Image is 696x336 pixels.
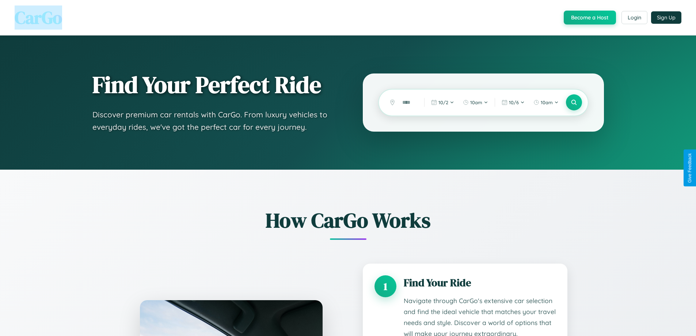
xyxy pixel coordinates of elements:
button: Become a Host [564,11,616,24]
span: CarGo [15,5,62,30]
span: 10am [541,99,553,105]
div: 1 [374,275,396,297]
span: 10 / 2 [438,99,448,105]
p: Discover premium car rentals with CarGo. From luxury vehicles to everyday rides, we've got the pe... [92,109,334,133]
span: 10am [470,99,482,105]
button: Sign Up [651,11,681,24]
div: Give Feedback [687,153,692,183]
button: 10/2 [427,97,458,108]
button: Login [621,11,647,24]
h2: How CarGo Works [129,206,567,234]
button: 10am [530,97,562,108]
button: 10am [459,97,492,108]
h1: Find Your Perfect Ride [92,72,334,98]
button: 10/6 [498,97,528,108]
h3: Find Your Ride [404,275,556,290]
span: 10 / 6 [509,99,519,105]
